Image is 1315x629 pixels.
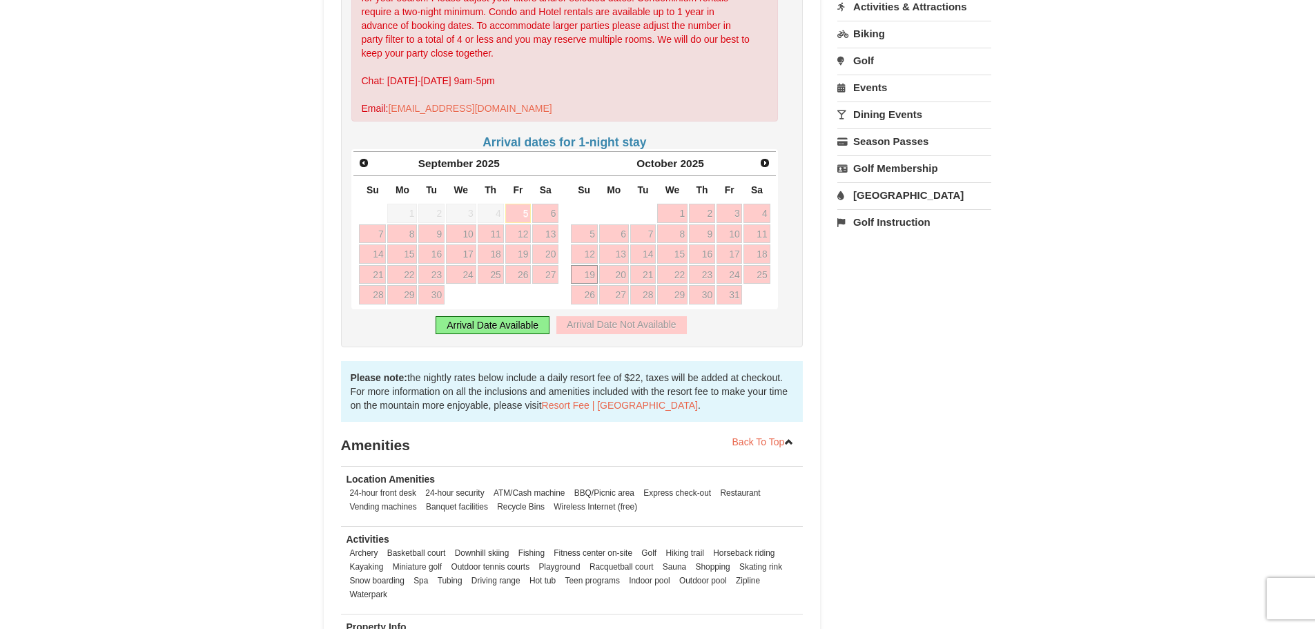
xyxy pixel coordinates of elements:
a: 18 [478,244,504,264]
a: 20 [599,265,629,284]
a: 13 [532,224,558,244]
li: Wireless Internet (free) [550,500,641,514]
li: Skating rink [736,560,786,574]
span: Sunday [578,184,590,195]
li: 24-hour security [422,486,487,500]
a: 10 [717,224,743,244]
li: Outdoor pool [676,574,730,588]
span: Saturday [540,184,552,195]
a: 6 [599,224,629,244]
li: Teen programs [562,574,623,588]
a: Prev [355,153,374,173]
a: 7 [359,224,386,244]
a: 11 [743,224,770,244]
span: Tuesday [426,184,437,195]
li: Sauna [659,560,690,574]
span: Next [759,157,770,168]
div: Arrival Date Available [436,316,549,334]
li: Vending machines [347,500,420,514]
li: BBQ/Picnic area [571,486,638,500]
a: Events [837,75,991,100]
a: Biking [837,21,991,46]
a: 4 [743,204,770,223]
li: Indoor pool [625,574,674,588]
a: 22 [657,265,688,284]
a: 2 [689,204,715,223]
strong: Activities [347,534,389,545]
span: Saturday [751,184,763,195]
li: Tubing [434,574,466,588]
li: Basketball court [384,546,449,560]
h3: Amenities [341,432,803,459]
a: 13 [599,244,629,264]
a: 26 [571,285,598,304]
li: Express check-out [640,486,714,500]
a: 8 [387,224,417,244]
a: 29 [387,285,417,304]
a: 5 [505,204,532,223]
span: October [636,157,677,169]
a: 28 [630,285,656,304]
a: 25 [478,265,504,284]
a: 22 [387,265,417,284]
a: 23 [418,265,445,284]
li: Hot tub [526,574,559,588]
li: Snow boarding [347,574,408,588]
li: Spa [410,574,431,588]
li: Downhill skiing [451,546,513,560]
a: 30 [418,285,445,304]
div: Arrival Date Not Available [556,316,686,334]
a: 21 [630,265,656,284]
li: Archery [347,546,382,560]
span: Friday [513,184,523,195]
span: 2 [418,204,445,223]
a: 16 [418,244,445,264]
a: 11 [478,224,504,244]
a: 24 [446,265,476,284]
a: Resort Fee | [GEOGRAPHIC_DATA] [542,400,698,411]
li: Recycle Bins [494,500,548,514]
span: Wednesday [665,184,680,195]
li: Restaurant [717,486,763,500]
a: 9 [689,224,715,244]
a: 23 [689,265,715,284]
h4: Arrival dates for 1-night stay [351,135,779,149]
li: Outdoor tennis courts [447,560,533,574]
li: Horseback riding [710,546,778,560]
span: Friday [725,184,734,195]
li: Playground [535,560,583,574]
a: 21 [359,265,386,284]
strong: Location Amenities [347,474,436,485]
li: Racquetball court [586,560,657,574]
span: Thursday [485,184,496,195]
a: 14 [359,244,386,264]
a: 24 [717,265,743,284]
a: 15 [657,244,688,264]
span: Wednesday [454,184,468,195]
div: the nightly rates below include a daily resort fee of $22, taxes will be added at checkout. For m... [341,361,803,422]
span: September [418,157,474,169]
a: 20 [532,244,558,264]
a: Back To Top [723,432,803,452]
a: Next [755,153,775,173]
a: Golf Membership [837,155,991,181]
a: 10 [446,224,476,244]
li: Fitness center on-site [550,546,636,560]
a: 31 [717,285,743,304]
a: 14 [630,244,656,264]
a: 16 [689,244,715,264]
li: Hiking trail [662,546,708,560]
a: Golf Instruction [837,209,991,235]
a: [EMAIL_ADDRESS][DOMAIN_NAME] [388,103,552,114]
li: Golf [638,546,660,560]
a: 27 [532,265,558,284]
a: 25 [743,265,770,284]
a: [GEOGRAPHIC_DATA] [837,182,991,208]
span: Monday [607,184,621,195]
a: 6 [532,204,558,223]
li: 24-hour front desk [347,486,420,500]
a: 17 [446,244,476,264]
a: 26 [505,265,532,284]
a: Season Passes [837,128,991,154]
li: Kayaking [347,560,387,574]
